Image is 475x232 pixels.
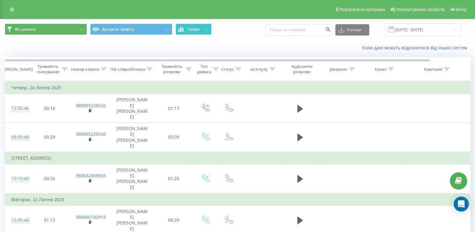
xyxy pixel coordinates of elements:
a: Коли дані можуть відрізнятися вiд інших систем [362,45,470,51]
div: Тип дзвінка [197,64,211,75]
div: Аудіозапис розмови [287,64,317,75]
td: [PERSON_NAME] [PERSON_NAME] [110,164,154,193]
div: Канал [375,67,386,72]
a: 380995228556 [76,131,106,137]
button: Графік [175,24,212,35]
div: Тривалість розмови [159,64,184,75]
div: Джерело [330,67,347,72]
a: 380995228556 [76,102,106,108]
div: Статус [221,67,234,72]
td: 00:29 [30,123,69,152]
td: 00:55 [30,164,69,193]
div: ПІБ співробітника [110,67,145,72]
span: Графік [188,27,200,31]
a: 380660742918 [76,214,106,220]
td: 00:16 [30,94,69,123]
div: Номер клієнта [71,67,99,72]
span: Вихід [456,7,467,12]
div: Тривалість очікування [35,64,60,75]
input: Пошук за номером [266,24,332,36]
div: 09:33:49 [11,131,24,143]
button: Джерела трафіку [90,24,172,35]
td: 01:25 [154,164,193,193]
div: 10:10:43 [11,173,24,185]
div: Ім'я пулу [250,67,268,72]
button: Всі дзвінки [5,24,87,35]
span: Всі дзвінки [15,27,36,32]
a: 380632459655 [76,173,106,179]
span: Налаштування профілю [396,7,445,12]
td: 01:17 [154,94,193,123]
div: 12:55:46 [11,102,24,114]
div: Кампанія [424,67,442,72]
div: [PERSON_NAME] [1,67,33,72]
td: [PERSON_NAME] [PERSON_NAME] [110,123,154,152]
div: 15:05:44 [11,214,24,226]
button: Експорт [335,24,369,36]
td: 05:09 [154,123,193,152]
td: [PERSON_NAME] [PERSON_NAME] [110,94,154,123]
span: Реферальна програма [339,7,385,12]
div: Open Intercom Messenger [454,196,469,212]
